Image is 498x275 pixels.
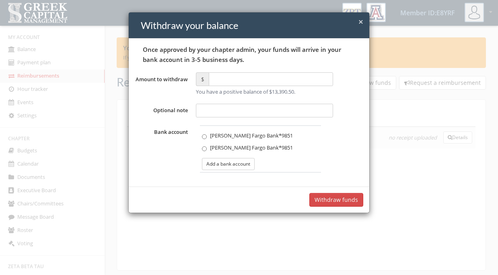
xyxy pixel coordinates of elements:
label: [PERSON_NAME] Fargo Bank * 9851 [202,132,293,140]
h4: Withdraw your balance [141,18,363,32]
input: [PERSON_NAME] Fargo Bank*9851 [202,134,207,139]
label: Amount to withdraw [135,72,192,96]
button: Add a bank account [202,158,255,170]
span: × [358,16,363,27]
label: [PERSON_NAME] Fargo Bank * 9851 [202,144,293,152]
div: Withdraw funds [315,196,358,204]
div: You have a positive balance of $13,390.50. [196,88,333,96]
label: Bank account [135,125,192,172]
p: Once approved by your chapter admin, your funds will arrive in your bank account in 3-5 business ... [135,45,363,64]
button: Withdraw funds [309,193,363,207]
label: Optional note [135,104,192,117]
span: $ [196,72,209,86]
input: [PERSON_NAME] Fargo Bank*9851 [202,146,207,151]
